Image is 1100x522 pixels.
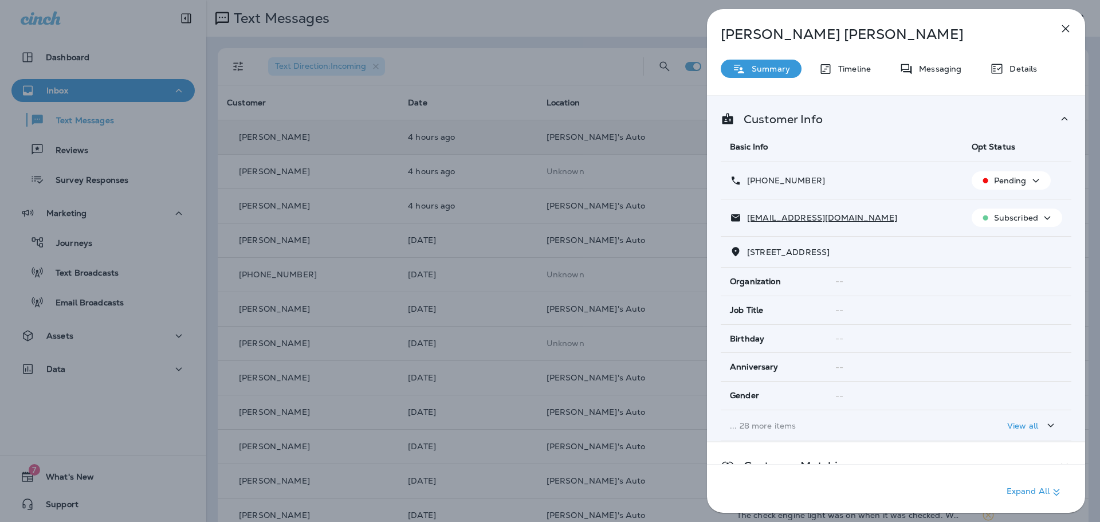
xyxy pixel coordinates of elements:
span: Job Title [730,305,763,315]
span: -- [835,276,843,286]
span: Gender [730,391,759,401]
span: Birthday [730,334,764,344]
p: [PERSON_NAME] [PERSON_NAME] [721,26,1034,42]
p: ... 28 more items [730,421,953,430]
p: View all [1007,421,1038,430]
p: Timeline [832,64,871,73]
p: Messaging [913,64,961,73]
p: Customer Info [734,115,823,124]
p: Customer Matching [734,461,852,470]
span: -- [835,391,843,401]
button: View all [1003,415,1062,436]
p: Details [1004,64,1037,73]
span: -- [835,362,843,372]
span: Organization [730,277,781,286]
span: Basic Info [730,142,768,152]
span: -- [835,333,843,344]
span: Anniversary [730,362,779,372]
p: Pending [994,176,1027,185]
p: Subscribed [994,213,1038,222]
span: [STREET_ADDRESS] [747,247,830,257]
button: Expand All [1002,482,1068,503]
p: Summary [746,64,790,73]
span: -- [835,305,843,315]
button: Pending [972,171,1051,190]
p: [EMAIL_ADDRESS][DOMAIN_NAME] [741,213,897,222]
button: Subscribed [972,209,1062,227]
span: Opt Status [972,142,1015,152]
p: [PHONE_NUMBER] [741,176,825,185]
p: Expand All [1007,485,1063,499]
